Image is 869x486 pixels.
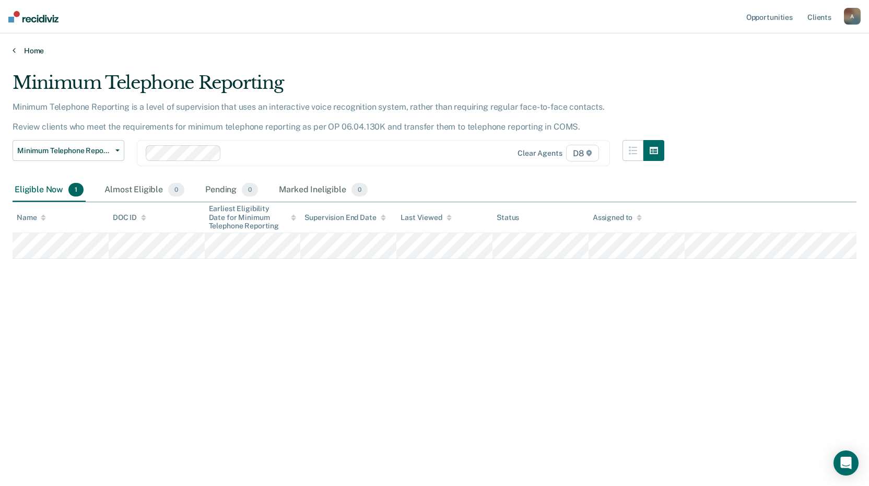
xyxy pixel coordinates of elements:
div: Earliest Eligibility Date for Minimum Telephone Reporting [209,204,297,230]
span: 1 [68,183,84,196]
div: DOC ID [113,213,146,222]
div: Clear agents [518,149,562,158]
span: D8 [566,145,599,161]
div: Supervision End Date [304,213,385,222]
div: Pending0 [203,179,260,202]
div: Open Intercom Messenger [833,450,859,476]
p: Minimum Telephone Reporting is a level of supervision that uses an interactive voice recognition ... [13,102,605,132]
span: Minimum Telephone Reporting [17,146,111,155]
div: Almost Eligible0 [102,179,186,202]
div: Name [17,213,46,222]
div: Minimum Telephone Reporting [13,72,664,102]
div: Last Viewed [401,213,451,222]
button: A [844,8,861,25]
span: 0 [168,183,184,196]
a: Home [13,46,856,55]
div: Eligible Now1 [13,179,86,202]
div: Assigned to [593,213,642,222]
img: Recidiviz [8,11,58,22]
span: 0 [351,183,368,196]
button: Minimum Telephone Reporting [13,140,124,161]
div: Marked Ineligible0 [277,179,370,202]
div: Status [497,213,519,222]
span: 0 [242,183,258,196]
